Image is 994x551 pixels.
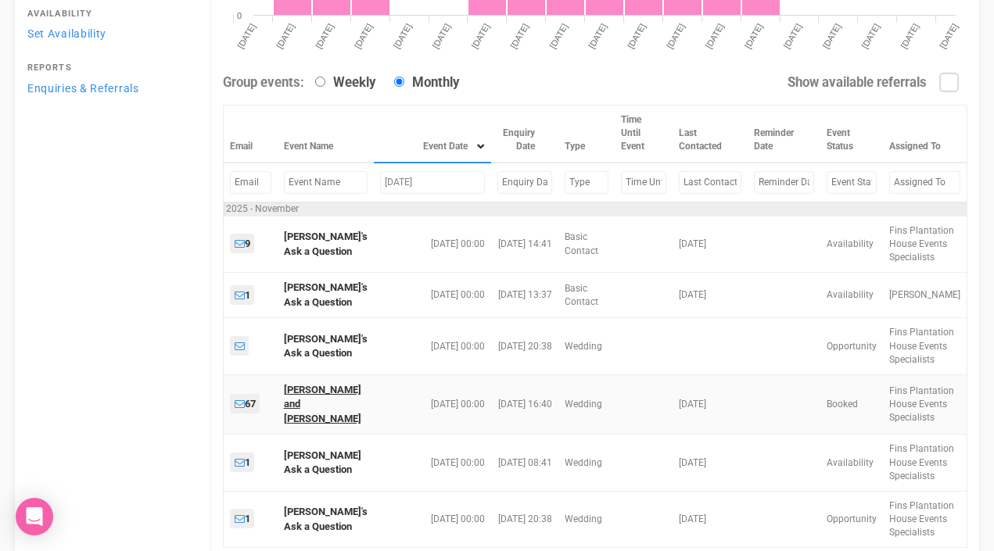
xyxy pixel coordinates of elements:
[284,384,361,424] a: [PERSON_NAME] and [PERSON_NAME]
[820,435,883,491] td: Availability
[820,106,883,163] th: Event Status
[374,374,491,435] td: [DATE] 00:00
[491,435,558,491] td: [DATE] 08:41
[788,74,927,90] strong: Show available referrals
[491,106,558,163] th: Enquiry Date
[230,285,254,305] a: 1
[821,22,843,50] tspan: [DATE]
[938,22,960,50] tspan: [DATE]
[374,318,491,374] td: [DATE] 00:00
[820,273,883,318] td: Availability
[230,171,271,194] input: Filter by Email
[374,106,491,163] th: Event Date
[284,231,368,257] a: [PERSON_NAME]'s Ask a Question
[470,22,492,50] tspan: [DATE]
[883,435,967,491] td: Fins Plantation House Events Specialists
[665,22,687,50] tspan: [DATE]
[673,374,748,435] td: [DATE]
[820,374,883,435] td: Booked
[230,453,254,472] a: 1
[374,435,491,491] td: [DATE] 00:00
[820,216,883,272] td: Availability
[27,63,190,73] h4: Reports
[673,273,748,318] td: [DATE]
[743,22,765,50] tspan: [DATE]
[394,77,404,87] input: Monthly
[558,491,614,547] td: Wedding
[23,23,195,44] a: Set Availability
[673,106,748,163] th: Last Contacted
[380,171,485,194] input: Filter by Event Date
[491,491,558,547] td: [DATE] 20:38
[748,106,820,163] th: Reminder Date
[565,171,608,194] input: Filter by Type
[374,273,491,318] td: [DATE] 00:00
[558,106,614,163] th: Type
[883,273,967,318] td: [PERSON_NAME]
[230,234,254,253] a: 9
[859,22,881,50] tspan: [DATE]
[673,491,748,547] td: [DATE]
[27,9,190,19] h4: Availability
[883,318,967,374] td: Fins Plantation House Events Specialists
[883,216,967,272] td: Fins Plantation House Events Specialists
[275,22,296,50] tspan: [DATE]
[883,106,967,163] th: Assigned To
[673,216,748,272] td: [DATE]
[374,491,491,547] td: [DATE] 00:00
[284,449,361,476] a: [PERSON_NAME] Ask a Question
[386,73,459,92] label: Monthly
[230,394,260,413] a: 67
[754,171,814,194] input: Filter by Reminder Date
[374,216,491,272] td: [DATE] 00:00
[392,22,414,50] tspan: [DATE]
[237,11,242,20] tspan: 0
[224,202,967,216] td: 2025 - November
[889,171,960,194] input: Filter by Assigned To
[558,216,614,272] td: Basic Contact
[223,74,304,90] strong: Group events:
[491,273,558,318] td: [DATE] 13:37
[16,498,53,535] div: Open Intercom Messenger
[284,506,368,532] a: [PERSON_NAME]'s Ask a Question
[899,22,920,50] tspan: [DATE]
[587,22,608,50] tspan: [DATE]
[782,22,804,50] tspan: [DATE]
[883,491,967,547] td: Fins Plantation House Events Specialists
[284,171,368,194] input: Filter by Event Name
[621,171,666,194] input: Filter by Time Until Event
[626,22,648,50] tspan: [DATE]
[558,318,614,374] td: Wedding
[558,374,614,435] td: Wedding
[820,318,883,374] td: Opportunity
[673,435,748,491] td: [DATE]
[353,22,375,50] tspan: [DATE]
[235,22,257,50] tspan: [DATE]
[491,318,558,374] td: [DATE] 20:38
[820,491,883,547] td: Opportunity
[615,106,673,163] th: Time Until Event
[827,171,877,194] input: Filter by Event Status
[314,22,336,50] tspan: [DATE]
[284,281,368,308] a: [PERSON_NAME]'s Ask a Question
[558,435,614,491] td: Wedding
[315,77,325,87] input: Weekly
[224,106,278,163] th: Email
[431,22,453,50] tspan: [DATE]
[491,374,558,435] td: [DATE] 16:40
[508,22,530,50] tspan: [DATE]
[558,273,614,318] td: Basic Contact
[704,22,726,50] tspan: [DATE]
[284,333,368,360] a: [PERSON_NAME]'s Ask a Question
[497,171,552,194] input: Filter by Enquiry Date
[883,374,967,435] td: Fins Plantation House Events Specialists
[23,77,195,98] a: Enquiries & Referrals
[491,216,558,272] td: [DATE] 14:41
[230,509,254,528] a: 1
[679,171,741,194] input: Filter by Last Contacted
[278,106,374,163] th: Event Name
[307,73,375,92] label: Weekly
[547,22,569,50] tspan: [DATE]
